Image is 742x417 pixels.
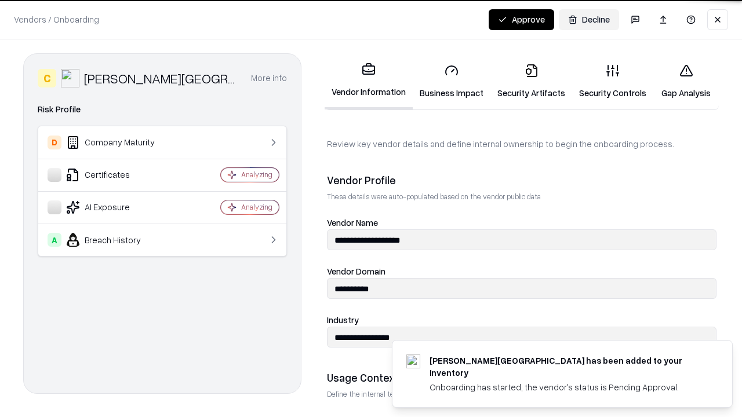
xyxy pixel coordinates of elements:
[48,233,186,247] div: Breach History
[559,9,619,30] button: Decline
[48,168,186,182] div: Certificates
[241,202,272,212] div: Analyzing
[572,54,653,108] a: Security Controls
[38,69,56,87] div: C
[14,13,99,25] p: Vendors / Onboarding
[490,54,572,108] a: Security Artifacts
[48,233,61,247] div: A
[48,136,61,149] div: D
[327,173,716,187] div: Vendor Profile
[430,354,704,379] div: [PERSON_NAME][GEOGRAPHIC_DATA] has been added to your inventory
[327,138,716,150] p: Review key vendor details and define internal ownership to begin the onboarding process.
[48,200,186,214] div: AI Exposure
[327,314,359,325] label: Industry
[327,389,716,399] p: Define the internal team and reason for using this vendor. This helps assess business relevance a...
[38,103,287,116] div: Risk Profile
[251,68,287,89] button: More info
[84,69,237,87] div: [PERSON_NAME][GEOGRAPHIC_DATA]
[653,54,719,108] a: Gap Analysis
[48,136,186,149] div: Company Maturity
[327,266,385,276] label: Vendor Domain
[61,69,79,87] img: Reichman University
[325,53,413,109] a: Vendor Information
[241,170,272,180] div: Analyzing
[489,9,554,30] button: Approve
[327,192,716,202] p: These details were auto-populated based on the vendor public data
[413,54,490,108] a: Business Impact
[430,381,704,393] div: Onboarding has started, the vendor's status is Pending Approval.
[406,354,420,368] img: runi.ac.il
[327,371,716,385] div: Usage Context
[327,217,378,228] label: Vendor Name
